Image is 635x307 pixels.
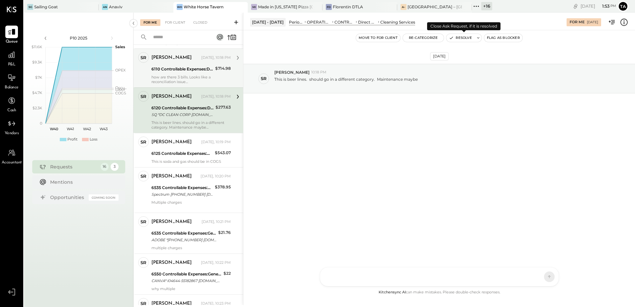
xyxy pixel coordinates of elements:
[5,131,19,137] span: Vendors
[250,18,286,26] div: [DATE] - [DATE]
[115,85,127,90] text: Occu...
[151,150,213,157] div: 6125 Controllable Expenses:Direct Operating Expenses:Restaurant Supplies
[0,26,23,45] a: Queue
[140,259,146,266] div: SR
[333,4,363,10] div: Florentin DTLA
[140,219,146,225] div: SR
[67,127,74,131] text: W41
[40,121,42,126] text: 0
[177,4,183,10] div: WH
[50,179,115,185] div: Mentions
[151,230,216,237] div: 6535 Controllable Expenses:General & Administrative Expenses:Computer Supplies, Software & IT
[201,174,231,179] div: [DATE], 10:20 PM
[427,22,500,30] div: Close Ask Request, if it is resolved
[27,4,33,10] div: SG
[2,160,22,166] span: Accountant
[151,259,192,266] div: [PERSON_NAME]
[289,19,304,25] div: Period P&L
[572,3,579,10] div: copy link
[151,200,231,209] div: Multiple charges
[140,19,160,26] div: For Me
[202,219,231,225] div: [DATE], 10:21 PM
[0,49,23,68] a: P&L
[151,277,222,284] div: CANVA* I04644-55182867 [DOMAIN_NAME] DE 09/19
[151,159,231,164] div: This is soda and gas should be in COGS
[151,300,192,307] div: [PERSON_NAME]
[115,91,126,95] text: COGS
[484,34,522,42] button: Flag as Blocker
[201,260,231,265] div: [DATE], 10:22 PM
[430,52,449,60] div: [DATE]
[90,137,97,142] div: Loss
[140,139,146,145] div: SR
[151,54,192,61] div: [PERSON_NAME]
[140,93,146,100] div: SR
[151,139,192,146] div: [PERSON_NAME]
[67,137,77,142] div: Profit
[34,4,58,10] div: Sailing Goat
[151,286,231,291] div: why multiple
[184,4,224,10] div: White Horse Tavern
[334,19,355,25] div: CONTROLLABLE EXPENSES
[89,194,119,201] div: Coming Soon
[151,173,192,180] div: [PERSON_NAME]
[618,1,628,12] button: Ta
[151,184,213,191] div: 6535 Controllable Expenses:General & Administrative Expenses:Computer Supplies, Software & IT
[115,68,126,72] text: OPEX
[570,20,585,25] div: For Me
[0,147,23,166] a: Accountant
[111,163,119,171] div: 3
[115,87,125,92] text: Labor
[50,35,107,41] div: P10 2025
[101,163,109,171] div: 16
[100,127,108,131] text: W43
[0,71,23,91] a: Balance
[216,104,231,111] div: $277.63
[201,55,231,60] div: [DATE], 10:18 PM
[33,106,42,110] text: $2.3K
[32,60,42,64] text: $9.3K
[224,270,231,277] div: $22
[5,85,19,91] span: Balance
[32,45,42,49] text: $11.6K
[151,191,213,198] div: Spectrum [PHONE_NUMBER] [DATE]
[115,45,125,49] text: Sales
[151,271,222,277] div: 6550 Controllable Expenses:General & Administrative Expenses:Dues and Subscriptions
[581,3,616,9] div: [DATE]
[201,94,231,99] div: [DATE], 10:18 PM
[49,127,58,131] text: W40
[151,219,192,225] div: [PERSON_NAME]
[109,4,123,10] div: Anaviv
[151,111,214,118] div: SQ *DC CLEAN CORP [DOMAIN_NAME] NY 08/29
[151,75,231,84] div: how are there 3 bills. Looks like a reconciliation issue
[201,301,231,306] div: [DATE], 10:23 PM
[215,184,231,190] div: $378.95
[6,39,18,45] span: Queue
[215,65,231,72] div: $714.98
[7,108,16,114] span: Cash
[201,140,231,145] div: [DATE], 10:19 PM
[311,70,326,75] span: 10:18 PM
[50,194,85,201] div: Opportunities
[140,300,146,307] div: SR
[151,66,213,72] div: 6110 Controllable Expenses:Direct Operating Expenses:Equipment Lease Rental
[408,4,462,10] div: [GEOGRAPHIC_DATA] – [GEOGRAPHIC_DATA]
[140,54,146,61] div: SR
[0,94,23,114] a: Cash
[32,90,42,95] text: $4.7K
[356,34,400,42] button: Move to for client
[151,246,231,250] div: multiple charges
[0,117,23,137] a: Vendors
[380,19,415,25] div: Cleaning Services
[162,19,189,26] div: For Client
[35,75,42,80] text: $7K
[401,4,407,10] div: A–
[83,127,91,131] text: W42
[261,75,267,82] div: SR
[326,4,332,10] div: FD
[8,62,16,68] span: P&L
[251,4,257,10] div: Mi
[190,19,211,26] div: Closed
[358,19,377,25] div: Direct Operating Expenses
[102,4,108,10] div: An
